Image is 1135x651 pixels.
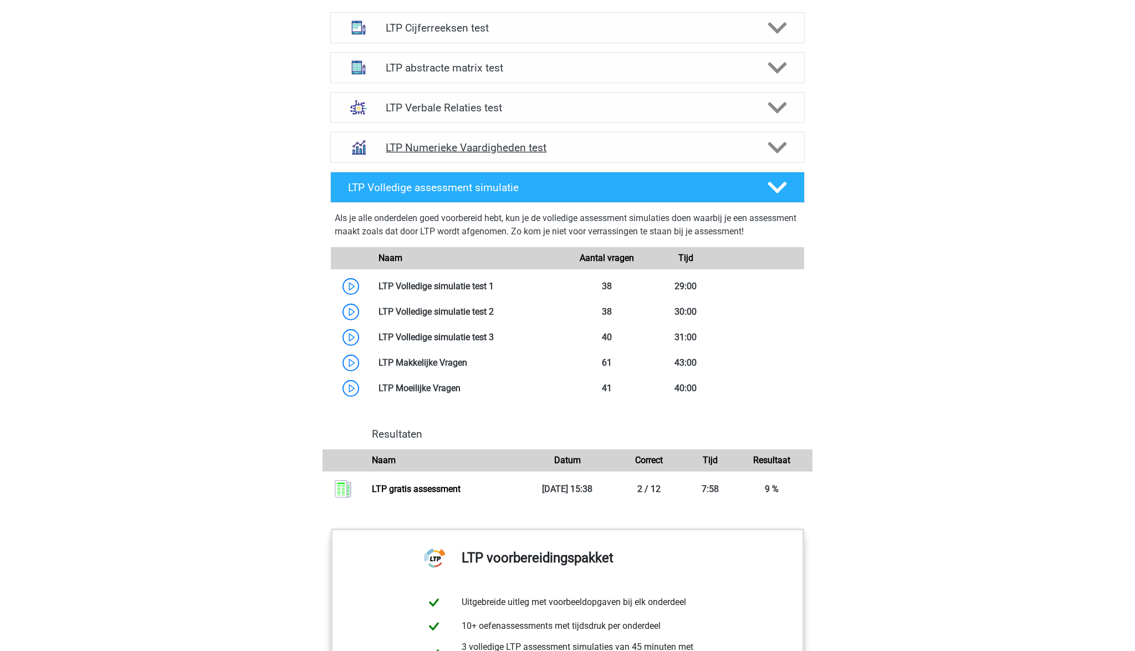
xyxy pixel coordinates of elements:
[386,61,749,74] h4: LTP abstracte matrix test
[567,252,646,265] div: Aantal vragen
[326,92,809,123] a: analogieen LTP Verbale Relaties test
[731,454,812,467] div: Resultaat
[646,252,725,265] div: Tijd
[370,356,567,370] div: LTP Makkelijke Vragen
[609,454,690,467] div: Correct
[372,428,804,440] h4: Resultaten
[344,13,373,42] img: cijferreeksen
[326,172,809,203] a: LTP Volledige assessment simulatie
[370,382,567,395] div: LTP Moeilijke Vragen
[386,22,749,34] h4: LTP Cijferreeksen test
[344,93,373,122] img: analogieen
[335,212,800,243] div: Als je alle onderdelen goed voorbereid hebt, kun je de volledige assessment simulaties doen waarb...
[370,252,567,265] div: Naam
[386,141,749,154] h4: LTP Numerieke Vaardigheden test
[526,454,608,467] div: Datum
[326,132,809,163] a: numeriek redeneren LTP Numerieke Vaardigheden test
[348,181,749,194] h4: LTP Volledige assessment simulatie
[344,53,373,82] img: abstracte matrices
[386,101,749,114] h4: LTP Verbale Relaties test
[364,454,527,467] div: Naam
[370,305,567,319] div: LTP Volledige simulatie test 2
[326,52,809,83] a: abstracte matrices LTP abstracte matrix test
[370,331,567,344] div: LTP Volledige simulatie test 3
[372,484,461,494] a: LTP gratis assessment
[344,133,373,162] img: numeriek redeneren
[370,280,567,293] div: LTP Volledige simulatie test 1
[326,12,809,43] a: cijferreeksen LTP Cijferreeksen test
[690,454,731,467] div: Tijd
